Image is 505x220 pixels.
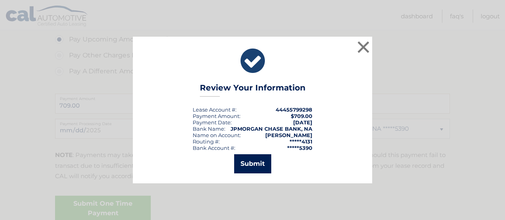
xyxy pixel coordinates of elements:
div: Payment Amount: [193,113,241,119]
strong: [PERSON_NAME] [265,132,312,138]
button: Submit [234,154,271,173]
div: Lease Account #: [193,106,237,113]
span: $709.00 [291,113,312,119]
div: Bank Name: [193,126,225,132]
div: : [193,119,232,126]
div: Bank Account #: [193,145,235,151]
strong: JPMORGAN CHASE BANK, NA [231,126,312,132]
span: Payment Date [193,119,231,126]
div: Name on Account: [193,132,241,138]
span: [DATE] [293,119,312,126]
h3: Review Your Information [200,83,306,97]
strong: 44455799298 [276,106,312,113]
div: Routing #: [193,138,220,145]
button: × [355,39,371,55]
